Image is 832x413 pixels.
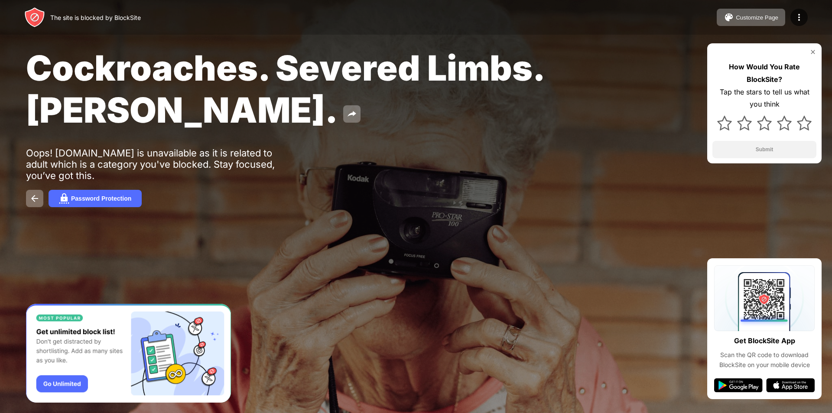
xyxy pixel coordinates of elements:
[737,116,752,130] img: star.svg
[714,378,763,392] img: google-play.svg
[717,116,732,130] img: star.svg
[714,265,815,331] img: qrcode.svg
[734,335,795,347] div: Get BlockSite App
[49,190,142,207] button: Password Protection
[50,14,141,21] div: The site is blocked by BlockSite
[712,141,816,158] button: Submit
[26,147,294,181] div: Oops! [DOMAIN_NAME] is unavailable as it is related to adult which is a category you've blocked. ...
[26,47,543,131] span: Cockroaches. Severed Limbs. [PERSON_NAME].
[71,195,131,202] div: Password Protection
[736,14,778,21] div: Customize Page
[809,49,816,55] img: rate-us-close.svg
[24,7,45,28] img: header-logo.svg
[717,9,785,26] button: Customize Page
[797,116,812,130] img: star.svg
[26,304,231,403] iframe: Banner
[777,116,792,130] img: star.svg
[59,193,69,204] img: password.svg
[712,86,816,111] div: Tap the stars to tell us what you think
[714,350,815,370] div: Scan the QR code to download BlockSite on your mobile device
[29,193,40,204] img: back.svg
[766,378,815,392] img: app-store.svg
[347,109,357,119] img: share.svg
[712,61,816,86] div: How Would You Rate BlockSite?
[757,116,772,130] img: star.svg
[794,12,804,23] img: menu-icon.svg
[724,12,734,23] img: pallet.svg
